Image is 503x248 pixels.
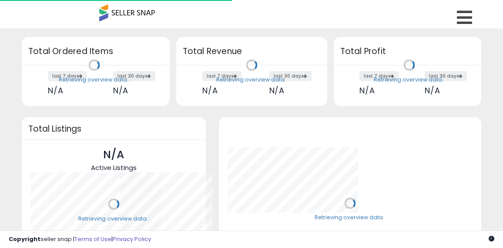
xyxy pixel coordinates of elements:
[78,215,149,223] div: Retrieving overview data..
[374,76,445,84] div: Retrieving overview data..
[9,235,40,243] strong: Copyright
[59,76,130,84] div: Retrieving overview data..
[216,76,287,84] div: Retrieving overview data..
[315,214,386,222] div: Retrieving overview data..
[9,235,151,244] div: seller snap | |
